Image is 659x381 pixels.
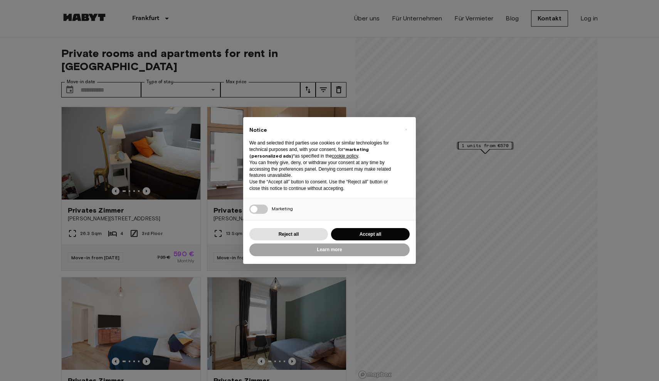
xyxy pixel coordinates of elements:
[249,228,328,241] button: Reject all
[249,140,397,159] p: We and selected third parties use cookies or similar technologies for technical purposes and, wit...
[249,146,369,159] strong: “marketing (personalized ads)”
[249,126,397,134] h2: Notice
[331,228,410,241] button: Accept all
[249,159,397,179] p: You can freely give, deny, or withdraw your consent at any time by accessing the preferences pane...
[400,123,412,136] button: Close this notice
[405,125,407,134] span: ×
[249,243,410,256] button: Learn more
[249,179,397,192] p: Use the “Accept all” button to consent. Use the “Reject all” button or close this notice to conti...
[272,206,293,211] span: Marketing
[332,153,358,159] a: cookie policy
